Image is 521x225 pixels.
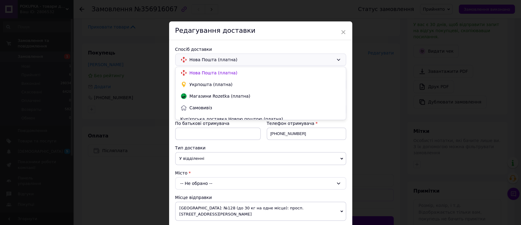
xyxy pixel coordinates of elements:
[180,116,341,122] span: Кур'єрська доставка Новою поштою (платна)
[190,56,334,63] span: Нова Пошта (платна)
[175,177,346,189] div: -- Не обрано --
[190,105,341,111] span: Самовивіз
[190,93,341,99] span: Магазини Rozetka (платна)
[341,27,346,37] span: ×
[267,121,314,126] span: Телефон отримувача
[175,170,346,176] div: Місто
[175,121,230,126] span: По батькові отримувача
[175,195,212,200] span: Місце відправки
[175,202,346,221] span: [GEOGRAPHIC_DATA]: №128 (до 30 кг на одне місце): просп. [STREET_ADDRESS][PERSON_NAME]
[190,81,341,88] span: Укрпошта (платна)
[169,21,352,40] div: Редагування доставки
[175,46,346,52] div: Спосіб доставки
[175,152,346,165] span: У відділенні
[175,145,206,150] span: Тип доставки
[190,70,341,76] span: Нова Пошта (платна)
[267,128,346,140] input: +380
